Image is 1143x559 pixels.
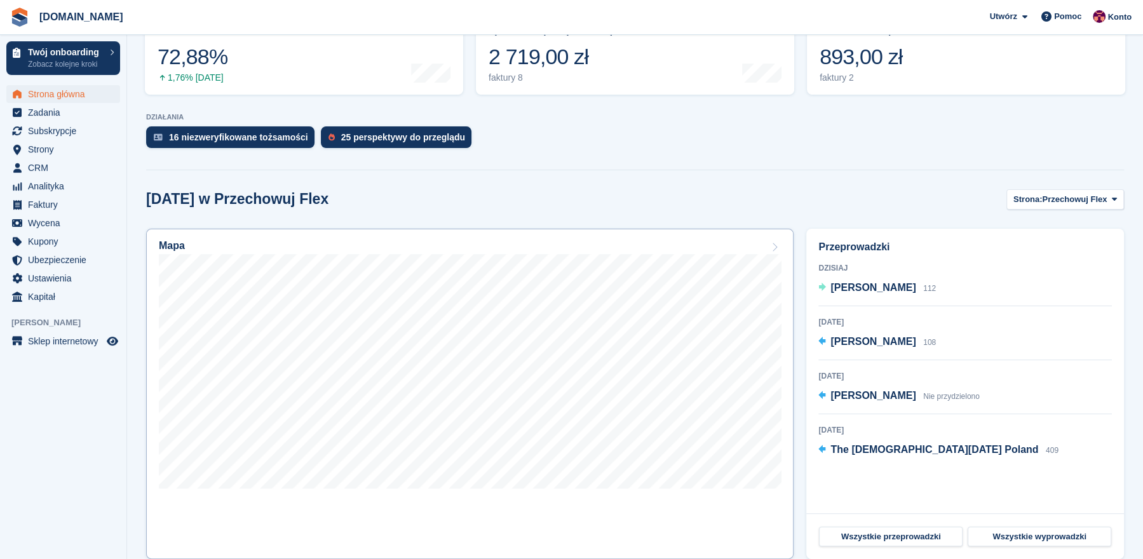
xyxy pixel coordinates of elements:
[28,251,104,269] span: Ubezpieczenie
[923,338,936,347] span: 108
[1054,10,1081,23] span: Pomoc
[28,85,104,103] span: Strona główna
[146,191,328,208] h2: [DATE] w Przechowuj Flex
[830,282,916,293] span: [PERSON_NAME]
[146,113,1124,121] p: DZIAŁANIA
[11,316,126,329] span: [PERSON_NAME]
[146,229,794,559] a: Mapa
[830,444,1038,455] span: The [DEMOGRAPHIC_DATA][DATE] Poland
[159,240,185,252] h2: Mapa
[6,251,120,269] a: menu
[6,196,120,213] a: menu
[28,214,104,232] span: Wycena
[819,527,963,547] a: Wszystkie przeprowadzki
[28,232,104,250] span: Kupony
[105,333,120,349] a: Podgląd sklepu
[6,122,120,140] a: menu
[830,336,916,347] span: [PERSON_NAME]
[28,177,104,195] span: Analityka
[489,44,633,70] div: 2 719,00 zł
[820,72,936,83] div: faktury 2
[818,262,1112,274] div: Dzisiaj
[28,48,104,57] p: Twój onboarding
[968,527,1111,547] a: Wszystkie wyprowadzki
[489,72,633,83] div: faktury 8
[6,85,120,103] a: menu
[820,44,936,70] div: 893,00 zł
[818,280,936,297] a: [PERSON_NAME] 112
[6,41,120,75] a: Twój onboarding Zobacz kolejne kroki
[818,442,1058,459] a: The [DEMOGRAPHIC_DATA][DATE] Poland 409
[146,126,321,154] a: 16 niezweryfikowane tożsamości
[818,424,1112,436] div: [DATE]
[28,104,104,121] span: Zadania
[1042,193,1107,206] span: Przechowuj Flex
[6,104,120,121] a: menu
[1046,446,1058,455] span: 409
[1013,193,1043,206] span: Strona:
[169,132,308,142] div: 16 niezweryfikowane tożsamości
[6,214,120,232] a: menu
[145,14,463,95] a: Obłożenie 72,88% 1,76% [DATE]
[328,133,335,141] img: prospect-51fa495bee0391a8d652442698ab0144808aea92771e9ea1ae160a38d050c398.svg
[28,332,104,350] span: Sklep internetowy
[818,239,1112,255] h2: Przeprowadzki
[6,269,120,287] a: menu
[818,388,979,405] a: [PERSON_NAME] Nie przydzielono
[28,196,104,213] span: Faktury
[818,334,936,351] a: [PERSON_NAME] 108
[321,126,478,154] a: 25 perspektywy do przeglądu
[341,132,465,142] div: 25 perspektywy do przeglądu
[6,288,120,306] a: menu
[6,332,120,350] a: menu
[818,370,1112,382] div: [DATE]
[923,392,980,401] span: Nie przydzielono
[1107,11,1132,24] span: Konto
[818,316,1112,328] div: [DATE]
[923,284,936,293] span: 112
[28,159,104,177] span: CRM
[28,288,104,306] span: Kapitał
[830,390,916,401] span: [PERSON_NAME]
[807,14,1125,95] a: Oczekiwanie na płatność 893,00 zł faktury 2
[158,72,227,83] div: 1,76% [DATE]
[28,269,104,287] span: Ustawienia
[1006,189,1124,210] button: Strona: Przechowuj Flex
[34,6,128,27] a: [DOMAIN_NAME]
[1093,10,1106,23] img: Mateusz Kacwin
[28,58,104,70] p: Zobacz kolejne kroki
[154,133,163,141] img: verify_identity-adf6edd0f0f0b5bbfe63781bf79b02c33cf7c696d77639b501bdc392416b5a36.svg
[6,159,120,177] a: menu
[10,8,29,27] img: stora-icon-8386f47178a22dfd0bd8f6a31ec36ba5ce8667c1dd55bd0f319d3a0aa187defe.svg
[6,177,120,195] a: menu
[28,140,104,158] span: Strony
[989,10,1017,23] span: Utwórz
[6,140,120,158] a: menu
[158,44,227,70] div: 72,88%
[6,232,120,250] a: menu
[28,122,104,140] span: Subskrypcje
[476,14,794,95] a: Sprzedaż od początku miesiąca 2 719,00 zł faktury 8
